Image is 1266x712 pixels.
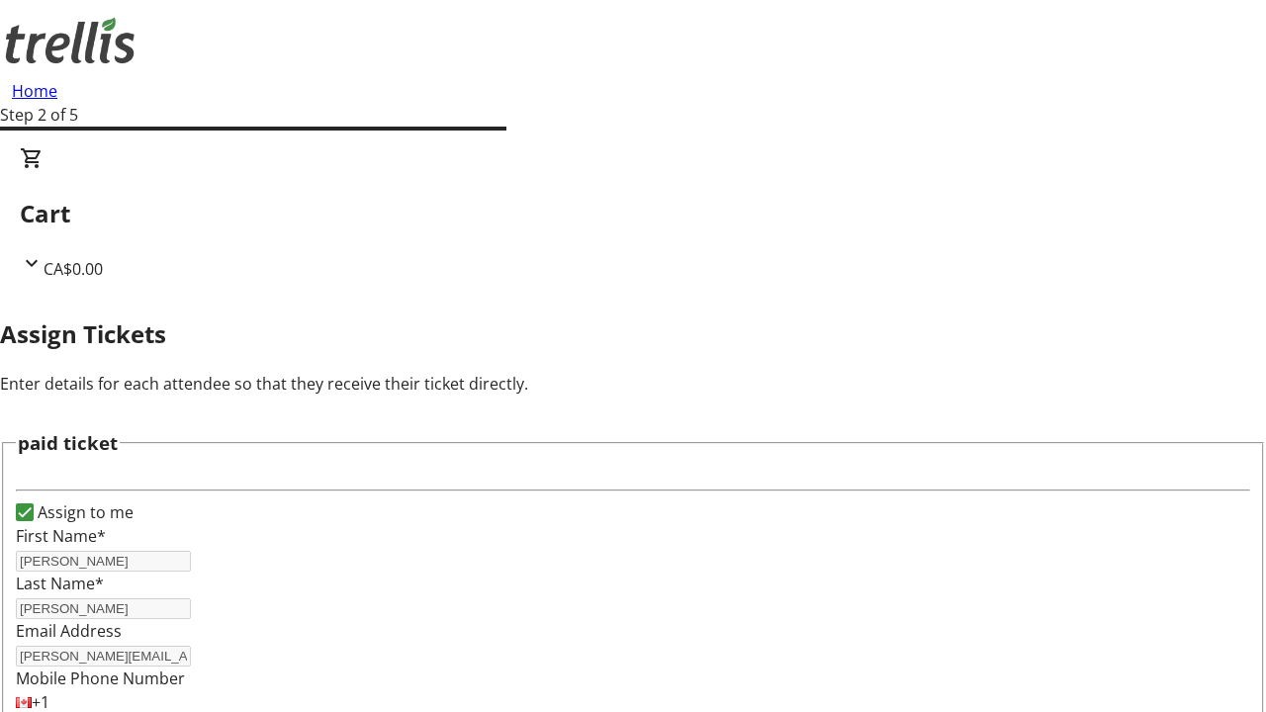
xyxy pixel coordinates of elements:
label: Last Name* [16,573,104,594]
div: CartCA$0.00 [20,146,1246,281]
label: Mobile Phone Number [16,667,185,689]
h2: Cart [20,196,1246,231]
span: CA$0.00 [44,258,103,280]
label: Email Address [16,620,122,642]
h3: paid ticket [18,429,118,457]
label: Assign to me [34,500,134,524]
label: First Name* [16,525,106,547]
